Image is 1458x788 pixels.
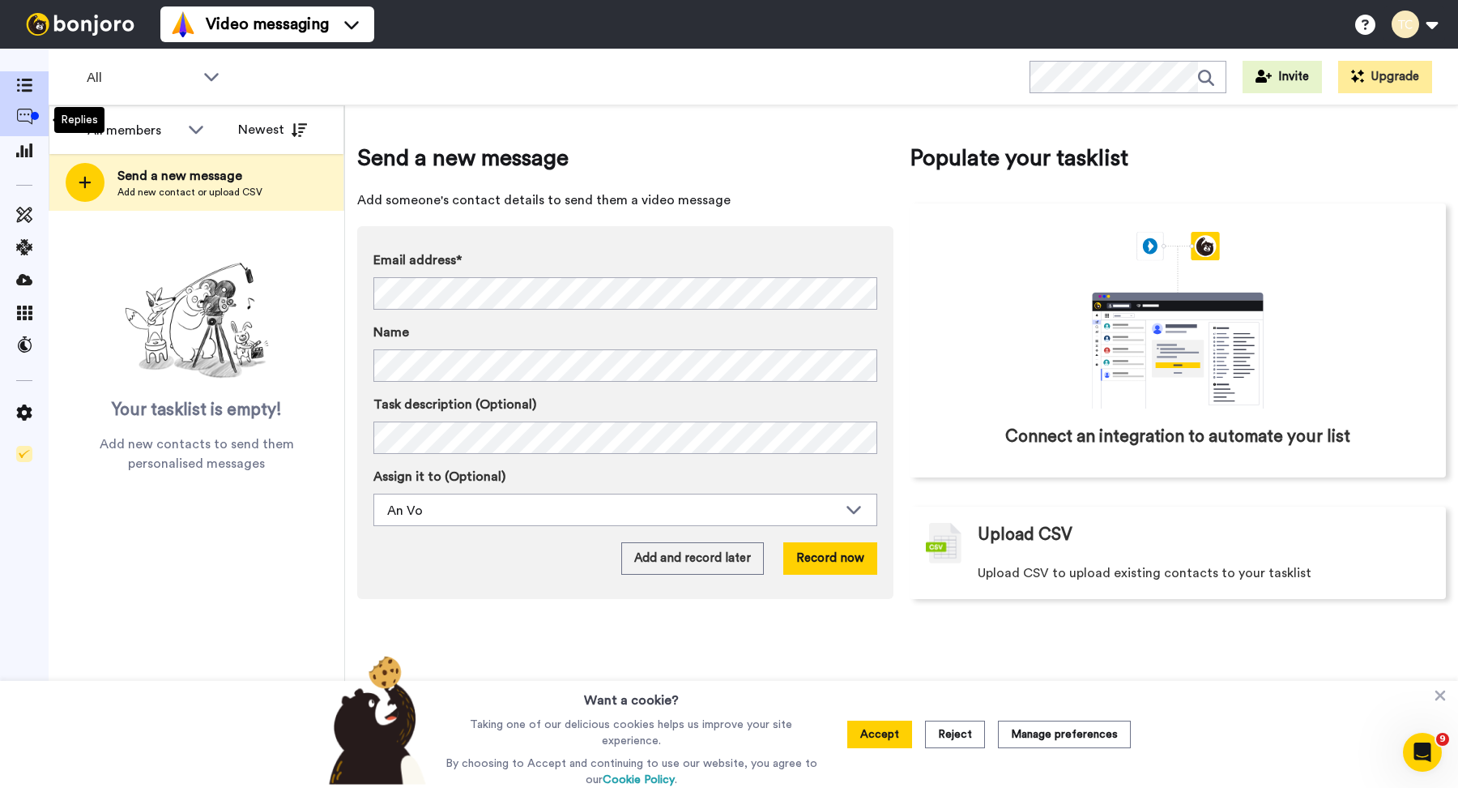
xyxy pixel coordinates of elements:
[16,446,32,462] img: Checklist.svg
[926,523,961,563] img: csv-grey.png
[357,191,893,210] span: Add someone's contact details to send them a video message
[441,717,821,749] p: Taking one of our delicious cookies helps us improve your site experience.
[1436,733,1449,746] span: 9
[925,721,985,748] button: Reject
[847,721,912,748] button: Accept
[226,113,319,146] button: Newest
[87,68,195,88] span: All
[373,251,877,270] label: Email address*
[170,11,196,37] img: vm-color.svg
[621,542,764,575] button: Add and record later
[441,756,821,788] p: By choosing to Accept and continuing to use our website, you agree to our .
[783,542,877,575] button: Record now
[117,186,262,199] span: Add new contact or upload CSV
[373,467,877,486] label: Assign it to (Optional)
[314,655,434,785] img: bear-with-cookie.png
[387,501,838,520] div: An Vo
[19,13,141,36] img: bj-logo-header-white.svg
[206,13,329,36] span: Video messaging
[1338,61,1432,93] button: Upgrade
[1243,61,1322,93] button: Invite
[910,142,1446,174] span: Populate your tasklist
[1056,232,1299,409] div: animation
[978,523,1072,547] span: Upload CSV
[373,395,877,414] label: Task description (Optional)
[1005,425,1350,449] span: Connect an integration to automate your list
[373,323,409,342] span: Name
[584,681,679,710] h3: Want a cookie?
[998,721,1131,748] button: Manage preferences
[87,121,180,140] div: All members
[117,166,262,186] span: Send a new message
[54,107,104,133] div: Replies
[112,398,282,422] span: Your tasklist is empty!
[116,256,278,386] img: ready-set-action.png
[357,142,893,174] span: Send a new message
[1403,733,1442,772] iframe: Intercom live chat
[978,563,1311,583] span: Upload CSV to upload existing contacts to your tasklist
[603,774,675,786] a: Cookie Policy
[73,435,320,473] span: Add new contacts to send them personalised messages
